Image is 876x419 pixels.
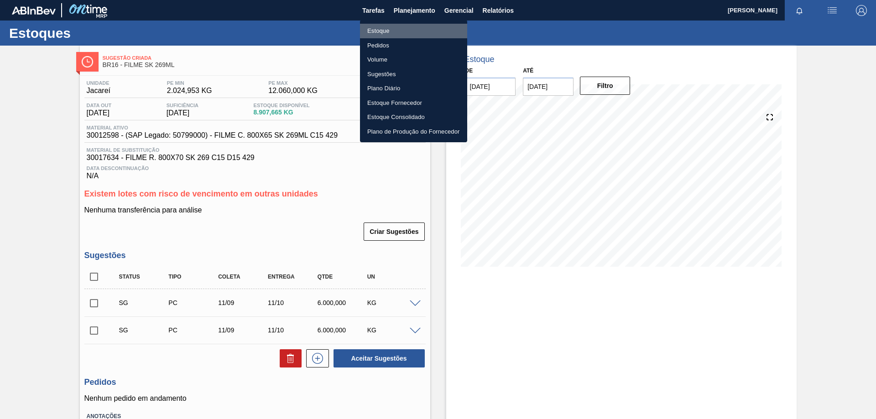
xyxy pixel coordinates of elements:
[360,124,467,139] a: Plano de Produção do Fornecedor
[360,52,467,67] a: Volume
[360,67,467,82] a: Sugestões
[360,110,467,124] a: Estoque Consolidado
[360,24,467,38] a: Estoque
[360,38,467,53] a: Pedidos
[360,96,467,110] a: Estoque Fornecedor
[360,81,467,96] a: Plano Diário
